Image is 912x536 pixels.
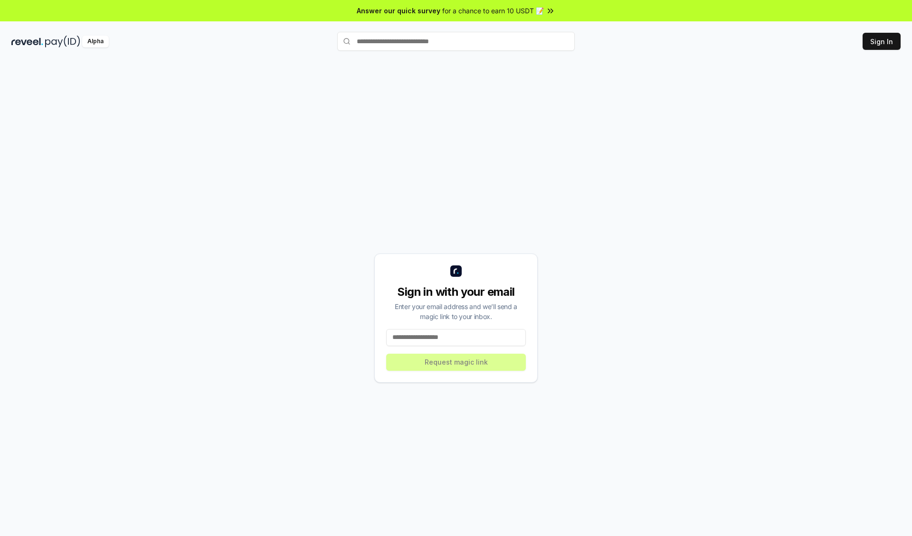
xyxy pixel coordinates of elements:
div: Sign in with your email [386,284,526,300]
img: reveel_dark [11,36,43,47]
span: for a chance to earn 10 USDT 📝 [442,6,544,16]
img: pay_id [45,36,80,47]
span: Answer our quick survey [357,6,440,16]
div: Enter your email address and we’ll send a magic link to your inbox. [386,301,526,321]
button: Sign In [863,33,901,50]
div: Alpha [82,36,109,47]
img: logo_small [450,265,462,277]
